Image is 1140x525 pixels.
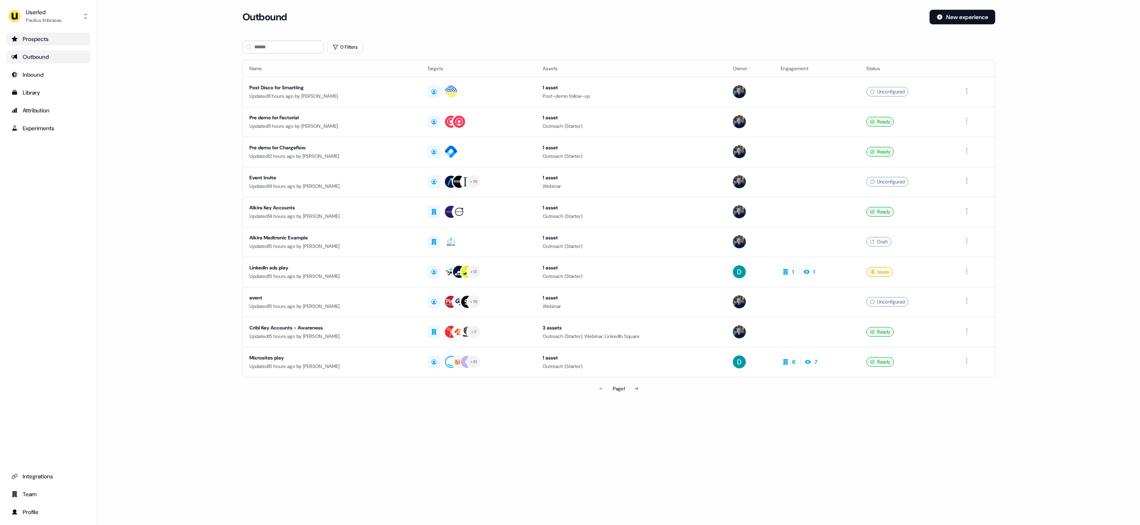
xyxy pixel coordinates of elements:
[11,35,86,43] div: Prospects
[866,117,894,127] div: Ready
[543,174,720,182] div: 1 asset
[6,122,90,135] a: Go to experiments
[814,358,817,366] div: 7
[543,362,720,370] div: Outreach (Starter)
[249,212,415,220] div: Updated 14 hours ago by [PERSON_NAME]
[726,60,774,77] th: Owner
[543,122,720,130] div: Outreach (Starter)
[249,182,415,190] div: Updated 14 hours ago by [PERSON_NAME]
[866,207,894,217] div: Ready
[11,124,86,132] div: Experiments
[243,11,287,23] h3: Outbound
[543,212,720,220] div: Outreach (Starter)
[774,60,860,77] th: Engagement
[11,88,86,97] div: Library
[6,104,90,117] a: Go to attribution
[470,178,477,185] div: + 79
[543,294,720,302] div: 1 asset
[813,268,815,276] div: 1
[733,85,746,98] img: James
[249,242,415,250] div: Updated 15 hours ago by [PERSON_NAME]
[733,265,746,278] img: David
[733,355,746,368] img: David
[249,294,415,302] div: event
[249,204,415,212] div: Alkira Key Accounts
[11,53,86,61] div: Outbound
[543,242,720,250] div: Outreach (Starter)
[470,268,477,275] div: + 13
[26,8,62,16] div: Userled
[6,86,90,99] a: Go to templates
[792,268,794,276] div: 1
[543,204,720,212] div: 1 asset
[6,470,90,483] a: Go to integrations
[860,60,955,77] th: Status
[792,358,795,366] div: 6
[733,205,746,218] img: James
[249,152,415,160] div: Updated 12 hours ago by [PERSON_NAME]
[543,264,720,272] div: 1 asset
[733,145,746,158] img: James
[543,144,720,152] div: 1 asset
[249,324,415,332] div: Cribl Key Accounts - Awareness
[6,506,90,519] a: Go to profile
[249,302,415,310] div: Updated 15 hours ago by [PERSON_NAME]
[866,267,893,277] div: Issues
[249,272,415,280] div: Updated 15 hours ago by [PERSON_NAME]
[543,182,720,190] div: Webinar
[866,357,894,367] div: Ready
[543,114,720,122] div: 1 asset
[543,272,720,280] div: Outreach (Starter)
[249,332,415,340] div: Updated 15 hours ago by [PERSON_NAME]
[249,354,415,362] div: Microsites play
[11,472,86,480] div: Integrations
[249,92,415,100] div: Updated 11 hours ago by [PERSON_NAME]
[543,332,720,340] div: Outreach (Starter), Webinar, LinkedIn Square
[6,68,90,81] a: Go to Inbound
[543,92,720,100] div: Post-demo follow-up
[613,385,625,393] div: Page 1
[733,295,746,308] img: James
[11,106,86,114] div: Attribution
[543,152,720,160] div: Outreach (Starter)
[930,10,995,24] button: New experience
[327,41,363,54] button: 0 Filters
[11,490,86,498] div: Team
[866,297,908,307] div: Unconfigured
[249,144,415,152] div: Pre demo for Chargeflow
[543,354,720,362] div: 1 asset
[470,298,477,306] div: + 79
[536,60,726,77] th: Assets
[733,325,746,338] img: James
[866,147,894,157] div: Ready
[733,235,746,248] img: James
[866,87,908,97] div: Unconfigured
[6,50,90,63] a: Go to outbound experience
[421,60,536,77] th: Targets
[866,327,894,337] div: Ready
[11,71,86,79] div: Inbound
[866,177,908,187] div: Unconfigured
[471,328,476,336] div: + 2
[6,488,90,501] a: Go to team
[733,175,746,188] img: James
[249,264,415,272] div: LinkedIn ads play
[543,234,720,242] div: 1 asset
[249,84,415,92] div: Post Disco for Smartling
[249,234,415,242] div: Alkira Medtronic Example
[6,32,90,45] a: Go to prospects
[543,84,720,92] div: 1 asset
[543,302,720,310] div: Webinar
[249,174,415,182] div: Event Invite
[11,508,86,516] div: Profile
[733,115,746,128] img: James
[243,60,421,77] th: Name
[6,6,90,26] button: UserledPaulius Imbrasas
[249,114,415,122] div: Pre demo for Factorial
[470,358,477,366] div: + 51
[866,237,891,247] div: Draft
[249,122,415,130] div: Updated 11 hours ago by [PERSON_NAME]
[249,362,415,370] div: Updated 15 hours ago by [PERSON_NAME]
[543,324,720,332] div: 3 assets
[26,16,62,24] div: Paulius Imbrasas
